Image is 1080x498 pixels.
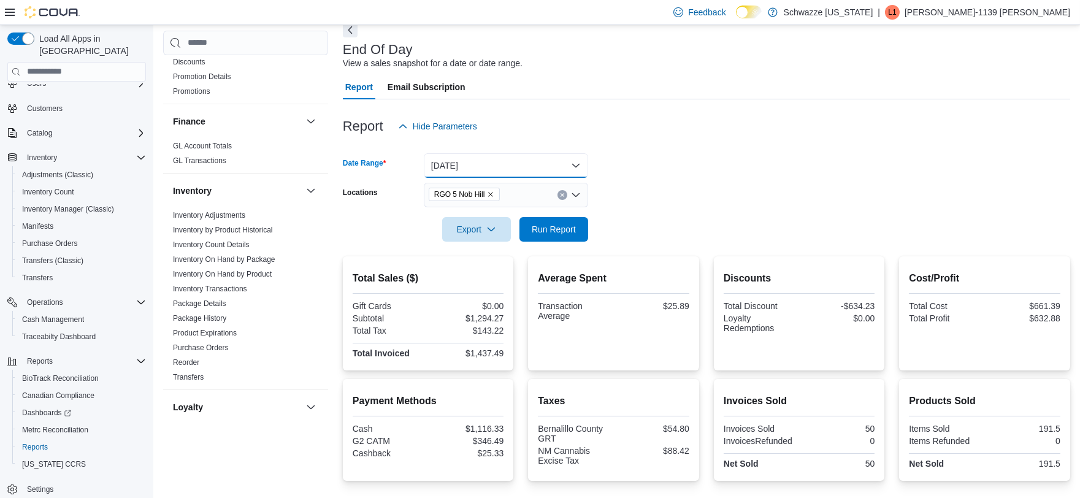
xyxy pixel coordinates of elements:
[27,128,52,138] span: Catalog
[17,219,146,234] span: Manifests
[538,271,689,286] h2: Average Spent
[22,273,53,283] span: Transfers
[173,72,231,82] span: Promotion Details
[2,124,151,142] button: Catalog
[353,436,426,446] div: G2 CATM
[22,482,58,497] a: Settings
[353,448,426,458] div: Cashback
[353,301,426,311] div: Gift Cards
[987,436,1060,446] div: 0
[17,440,53,454] a: Reports
[17,312,146,327] span: Cash Management
[22,204,114,214] span: Inventory Manager (Classic)
[784,5,873,20] p: Schwazze [US_STATE]
[538,424,611,443] div: Bernalillo County GRT
[163,208,328,389] div: Inventory
[12,456,151,473] button: [US_STATE] CCRS
[22,126,146,140] span: Catalog
[987,459,1060,469] div: 191.5
[17,329,101,344] a: Traceabilty Dashboard
[163,424,328,459] div: Loyalty
[557,190,567,200] button: Clear input
[22,76,146,91] span: Users
[343,188,378,197] label: Locations
[173,401,301,413] button: Loyalty
[173,240,250,250] span: Inventory Count Details
[17,253,88,268] a: Transfers (Classic)
[987,424,1060,434] div: 191.5
[888,5,896,20] span: L1
[17,202,146,216] span: Inventory Manager (Classic)
[22,354,58,369] button: Reports
[431,348,504,358] div: $1,437.49
[173,115,301,128] button: Finance
[724,424,797,434] div: Invoices Sold
[429,188,500,201] span: RGO 5 Nob Hill
[173,427,239,436] a: Loyalty Adjustments
[885,5,900,20] div: Loretta-1139 Chavez
[27,356,53,366] span: Reports
[17,167,98,182] a: Adjustments (Classic)
[538,446,611,465] div: NM Cannabis Excise Tax
[987,313,1060,323] div: $632.88
[27,79,46,88] span: Users
[25,6,80,18] img: Cova
[173,269,272,279] span: Inventory On Hand by Product
[173,314,226,323] a: Package History
[431,301,504,311] div: $0.00
[173,185,212,197] h3: Inventory
[434,188,485,201] span: RGO 5 Nob Hill
[802,436,875,446] div: 0
[442,217,511,242] button: Export
[17,457,146,472] span: Washington CCRS
[17,219,58,234] a: Manifests
[724,436,797,446] div: InvoicesRefunded
[343,23,358,37] button: Next
[173,328,237,338] span: Product Expirations
[22,150,146,165] span: Inventory
[724,394,875,408] h2: Invoices Sold
[34,33,146,57] span: Load All Apps in [GEOGRAPHIC_DATA]
[343,158,386,168] label: Date Range
[304,183,318,198] button: Inventory
[17,236,83,251] a: Purchase Orders
[909,271,1060,286] h2: Cost/Profit
[17,185,146,199] span: Inventory Count
[17,440,146,454] span: Reports
[17,405,146,420] span: Dashboards
[173,156,226,166] span: GL Transactions
[22,256,83,266] span: Transfers (Classic)
[12,311,151,328] button: Cash Management
[27,297,63,307] span: Operations
[17,371,104,386] a: BioTrack Reconciliation
[27,485,53,494] span: Settings
[431,424,504,434] div: $1,116.33
[22,76,51,91] button: Users
[17,167,146,182] span: Adjustments (Classic)
[2,353,151,370] button: Reports
[17,388,146,403] span: Canadian Compliance
[12,421,151,439] button: Metrc Reconciliation
[431,313,504,323] div: $1,294.27
[173,156,226,165] a: GL Transactions
[173,329,237,337] a: Product Expirations
[909,313,982,323] div: Total Profit
[17,270,146,285] span: Transfers
[173,270,272,278] a: Inventory On Hand by Product
[12,370,151,387] button: BioTrack Reconciliation
[802,301,875,311] div: -$634.23
[27,153,57,163] span: Inventory
[22,373,99,383] span: BioTrack Reconciliation
[173,343,229,352] a: Purchase Orders
[22,391,94,400] span: Canadian Compliance
[173,372,204,382] span: Transfers
[17,388,99,403] a: Canadian Compliance
[304,400,318,415] button: Loyalty
[163,139,328,173] div: Finance
[173,299,226,308] a: Package Details
[173,255,275,264] span: Inventory On Hand by Package
[909,424,982,434] div: Items Sold
[173,358,199,367] span: Reorder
